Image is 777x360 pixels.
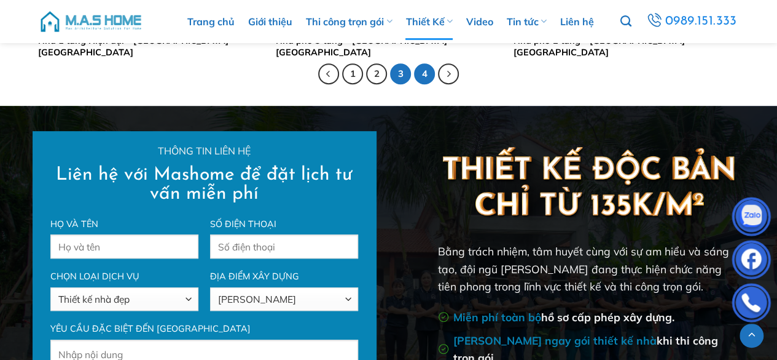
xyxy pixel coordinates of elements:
label: Địa điểm xây dựng [210,270,357,284]
input: Họ và tên [50,234,198,258]
span: 0989.151.333 [665,11,737,32]
a: Nhà phố 3 tầng – [GEOGRAPHIC_DATA] – [GEOGRAPHIC_DATA] [276,35,501,58]
label: Chọn loại dịch vụ [50,270,198,284]
a: Nhà 1 tầng Hiện đại – [GEOGRAPHIC_DATA] – [GEOGRAPHIC_DATA] [38,35,264,58]
img: Zalo [733,200,770,237]
a: Thiết Kế [405,3,452,40]
h2: Liên hệ với Mashome để đặt lịch tư vấn miễn phí [50,166,357,204]
label: Họ và tên [50,217,198,231]
span: 3 [390,63,411,84]
a: Lên đầu trang [740,324,763,348]
a: Nhà phố 2 tầng – [GEOGRAPHIC_DATA] – [GEOGRAPHIC_DATA] [513,35,739,58]
a: Trang chủ [187,3,235,40]
a: 1 [342,63,363,84]
a: Tìm kiếm [620,9,631,34]
label: Số điện thoại [210,217,357,231]
a: Video [466,3,493,40]
p: Thông tin liên hệ [50,143,357,159]
a: 2 [366,63,387,84]
a: Giới thiệu [248,3,292,40]
strong: [PERSON_NAME] ngay gói thiết kế nhà [453,334,657,347]
input: Số điện thoại [210,234,357,258]
label: Yêu cầu đặc biệt đến [GEOGRAPHIC_DATA] [50,322,357,336]
span: Bằng trách nhiệm, tâm huyết cùng với sự am hiểu và sáng tạo, đội ngũ [PERSON_NAME] đang thực hiện... [438,244,729,293]
span: hồ sơ cấp phép xây dựng. [453,310,674,324]
strong: Miễn phí toàn bộ [453,310,541,324]
img: Phone [733,286,770,323]
a: 4 [414,63,435,84]
a: Tin tức [507,3,547,40]
img: M.A.S HOME – Tổng Thầu Thiết Kế Và Xây Nhà Trọn Gói [39,3,143,40]
a: 0989.151.333 [644,10,738,33]
a: Thi công trọn gói [306,3,392,40]
img: Facebook [733,243,770,280]
a: Liên hệ [560,3,594,40]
